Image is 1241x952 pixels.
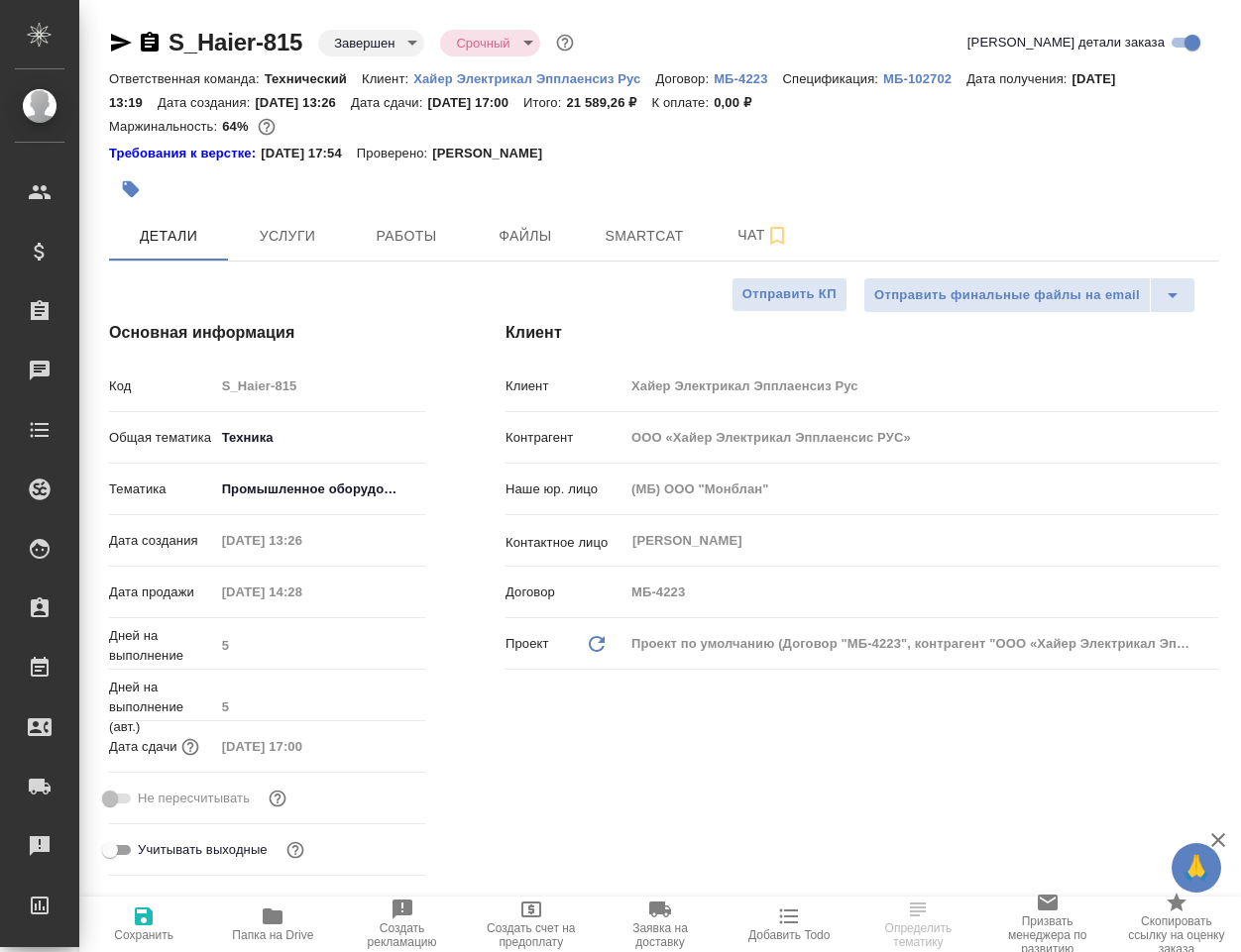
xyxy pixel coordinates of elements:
[222,119,253,134] p: 64%
[742,283,837,306] span: Отправить КП
[282,837,308,863] button: Выбери, если сб и вс нужно считать рабочими днями для выполнения заказа.
[479,921,584,949] span: Создать счет на предоплату
[450,35,515,52] button: Срочный
[506,479,624,499] p: Наше юр. лицо
[624,371,1219,400] input: Пустое поле
[215,421,426,455] div: Техника
[427,95,523,110] p: [DATE] 17:00
[597,224,692,249] span: Smartcat
[883,69,966,86] a: МБ-102702
[596,897,725,952] button: Заявка на доставку
[874,284,1140,307] span: Отправить финальные файлы на email
[863,277,1195,313] div: split button
[440,30,539,56] div: Завершен
[109,376,215,396] p: Код
[783,71,883,86] p: Спецификация:
[232,928,313,942] span: Папка на Drive
[138,31,162,54] button: Скопировать ссылку
[624,578,1219,606] input: Пустое поле
[121,224,216,249] span: Детали
[506,582,624,602] p: Договор
[328,35,400,52] button: Завершен
[362,71,413,86] p: Клиент:
[255,95,351,110] p: [DATE] 13:26
[351,95,427,110] p: Дата сдачи:
[1180,847,1213,889] span: 🙏
[158,95,255,110] p: Дата создания:
[109,678,215,737] p: Дней на выполнение (авт.)
[261,144,357,163] p: [DATE] 17:54
[215,732,389,761] input: Пустое поле
[478,224,573,249] span: Файлы
[506,321,1219,345] h4: Клиент
[109,31,133,54] button: Скопировать ссылку для ЯМессенджера
[1172,843,1221,893] button: 🙏
[337,897,466,952] button: Создать рекламацию
[506,533,624,553] p: Контактное лицо
[863,277,1151,313] button: Отправить финальные файлы на email
[79,897,208,952] button: Сохранить
[413,71,655,86] p: Хайер Электрикал Эпплаенсиз Рус
[109,71,265,86] p: Ответственная команда:
[624,627,1219,661] div: Проект по умолчанию (Договор "МБ-4223", контрагент "ООО «Хайер Электрикал Эпплаенсис РУС»")
[215,371,426,400] input: Пустое поле
[177,734,203,760] button: Если добавить услуги и заполнить их объемом, то дата рассчитается автоматически
[318,30,424,56] div: Завершен
[109,119,222,134] p: Маржинальность:
[608,921,713,949] span: Заявка на доставку
[506,634,549,654] p: Проект
[725,897,853,952] button: Добавить Todo
[109,321,426,345] h4: Основная информация
[651,95,714,110] p: К оплате:
[215,631,426,660] input: Пустое поле
[552,30,578,55] button: Доп статусы указывают на важность/срочность заказа
[349,921,454,949] span: Создать рекламацию
[169,29,302,55] a: S_Haier-815
[883,71,966,86] p: МБ-102702
[566,95,651,110] p: 21 589,26 ₽
[215,526,389,555] input: Пустое поле
[109,626,215,666] p: Дней на выполнение
[624,423,1219,452] input: Пустое поле
[208,897,337,952] button: Папка на Drive
[765,224,789,248] svg: Подписаться
[109,737,177,757] p: Дата сдачи
[254,114,280,140] button: 6409.09 RUB;
[983,897,1112,952] button: Призвать менеджера по развитию
[714,95,766,110] p: 0,00 ₽
[109,428,215,448] p: Общая тематика
[114,928,173,942] span: Сохранить
[359,224,454,249] span: Работы
[714,71,782,86] p: МБ-4223
[432,144,557,163] p: [PERSON_NAME]
[215,578,389,606] input: Пустое поле
[265,71,362,86] p: Технический
[853,897,982,952] button: Определить тематику
[138,840,268,860] span: Учитывать выходные
[357,144,433,163] p: Проверено:
[865,921,970,949] span: Определить тематику
[109,582,215,602] p: Дата продажи
[138,789,250,808] span: Не пересчитывать
[109,144,261,163] a: Требования к верстке:
[109,479,215,499] p: Тематика
[523,95,566,110] p: Итого:
[714,69,782,86] a: МБ-4223
[109,531,215,551] p: Дата создания
[966,71,1072,86] p: Дата получения:
[413,69,655,86] a: Хайер Электрикал Эпплаенсиз Рус
[732,277,847,312] button: Отправить КП
[624,475,1219,503] input: Пустое поле
[240,224,335,249] span: Услуги
[215,473,426,506] div: Промышленное оборудование
[109,144,261,163] div: Нажми, чтобы открыть папку с инструкцией
[506,428,624,448] p: Контрагент
[655,71,714,86] p: Договор:
[467,897,596,952] button: Создать счет на предоплату
[265,786,290,811] button: Включи, если не хочешь, чтобы указанная дата сдачи изменилась после переставления заказа в 'Подтв...
[215,692,426,721] input: Пустое поле
[1112,897,1241,952] button: Скопировать ссылку на оценку заказа
[967,33,1165,53] span: [PERSON_NAME] детали заказа
[109,167,153,211] button: Добавить тэг
[748,928,830,942] span: Добавить Todo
